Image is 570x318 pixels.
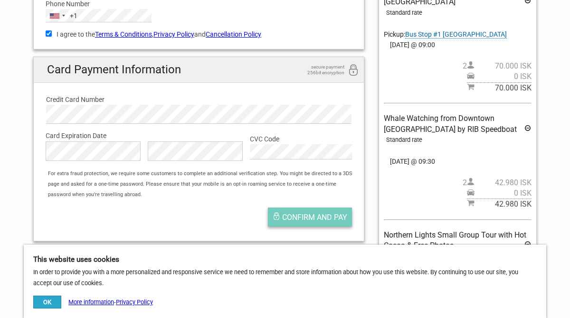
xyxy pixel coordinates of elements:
span: Pickup price [467,71,532,82]
span: Pickup price [467,188,532,199]
span: 42.980 ISK [475,199,532,209]
h2: Card Payment Information [34,57,364,82]
p: We're away right now. Please check back later! [13,17,107,24]
span: 42.980 ISK [475,178,532,188]
div: +1 [70,10,77,21]
div: Standard rate [386,8,532,18]
span: Subtotal [467,199,532,209]
span: [DATE] @ 09:00 [384,40,532,50]
div: For extra fraud protection, we require some customers to complete an additional verification step... [43,169,364,200]
span: Northern Lights Small Group Tour with Hot Cocoa & Free Photos [384,230,526,250]
span: secure payment 256bit encryption [297,64,344,76]
label: CVC Code [250,134,352,144]
span: Confirm and pay [282,213,347,222]
span: 2 person(s) [463,61,532,71]
span: 70.000 ISK [475,83,532,93]
button: OK [33,296,61,308]
div: Standard rate [386,135,532,145]
a: Cancellation Policy [206,30,261,38]
a: Privacy Policy [116,298,153,306]
a: Privacy Policy [153,30,194,38]
h5: This website uses cookies [33,254,537,265]
span: 0 ISK [475,71,532,82]
span: [DATE] @ 09:30 [384,156,532,167]
div: - [33,296,153,308]
div: In order to provide you with a more personalized and responsive service we need to remember and s... [24,245,546,318]
label: I agree to the , and [46,29,352,40]
label: Card Expiration Date [46,130,352,141]
span: 70.000 ISK [475,61,532,71]
span: 2 person(s) [463,178,532,188]
span: Change pickup place [405,30,507,39]
button: Confirm and pay [268,208,352,227]
button: Selected country [46,10,77,22]
span: Subtotal [467,82,532,93]
label: Credit Card Number [46,94,351,105]
button: Open LiveChat chat widget [109,15,121,26]
span: Pickup: [384,30,507,39]
i: 256bit encryption [348,64,359,77]
span: 0 ISK [475,188,532,199]
span: Whale Watching from Downtown [GEOGRAPHIC_DATA] by RIB Speedboat [384,114,517,133]
a: Terms & Conditions [95,30,152,38]
a: More information [68,298,114,306]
